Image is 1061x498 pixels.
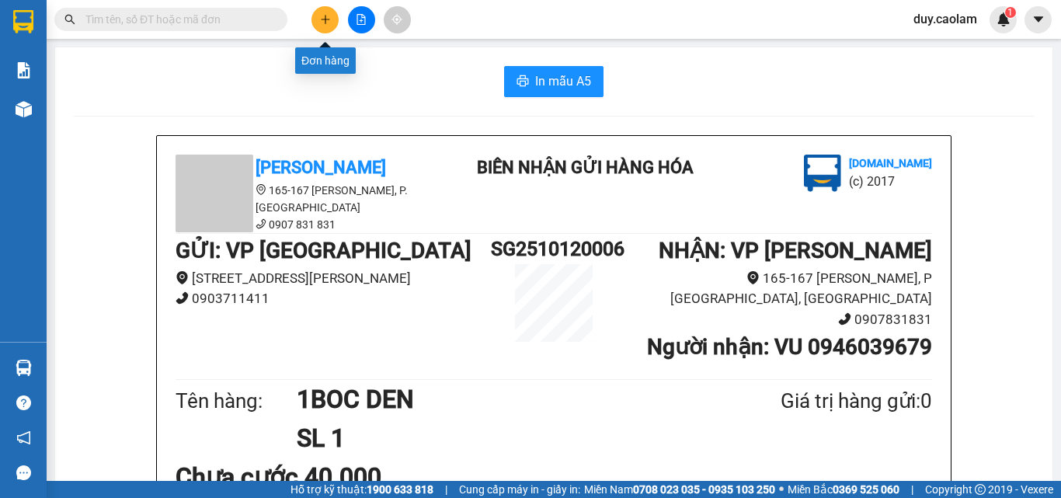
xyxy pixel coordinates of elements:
span: 1 [1007,7,1013,18]
span: phone [176,291,189,305]
span: Miền Nam [584,481,775,498]
li: 165-167 [PERSON_NAME], P [GEOGRAPHIC_DATA], [GEOGRAPHIC_DATA] [617,268,932,309]
span: notification [16,430,31,445]
span: aim [391,14,402,25]
button: aim [384,6,411,33]
b: NHẬN : VP [PERSON_NAME] [659,238,932,263]
img: warehouse-icon [16,101,32,117]
span: question-circle [16,395,31,410]
img: solution-icon [16,62,32,78]
span: plus [320,14,331,25]
input: Tìm tên, số ĐT hoặc mã đơn [85,11,269,28]
span: copyright [975,484,986,495]
button: printerIn mẫu A5 [504,66,604,97]
h1: 1BOC DEN [297,380,705,419]
button: file-add [348,6,375,33]
strong: 0708 023 035 - 0935 103 250 [633,483,775,496]
span: In mẫu A5 [535,71,591,91]
span: caret-down [1031,12,1045,26]
li: 0903711411 [176,288,491,309]
button: caret-down [1024,6,1052,33]
div: Tên hàng: [176,385,297,417]
img: logo.jpg [804,155,841,192]
li: [STREET_ADDRESS][PERSON_NAME] [176,268,491,289]
span: Miền Bắc [788,481,899,498]
span: file-add [356,14,367,25]
span: environment [256,184,266,195]
span: Cung cấp máy in - giấy in: [459,481,580,498]
sup: 1 [1005,7,1016,18]
img: logo-vxr [13,10,33,33]
div: Giá trị hàng gửi: 0 [705,385,932,417]
li: 0907 831 831 [176,216,455,233]
b: Người nhận : VU 0946039679 [647,334,932,360]
span: | [911,481,913,498]
span: environment [176,271,189,284]
img: icon-new-feature [997,12,1011,26]
strong: 0369 525 060 [833,483,899,496]
span: phone [256,218,266,229]
span: duy.caolam [901,9,990,29]
b: [PERSON_NAME] [256,158,386,177]
span: ⚪️ [779,486,784,493]
span: printer [517,75,529,89]
li: 165-167 [PERSON_NAME], P. [GEOGRAPHIC_DATA] [176,182,455,216]
li: (c) 2017 [849,172,932,191]
h1: SG2510120006 [491,234,617,264]
button: plus [311,6,339,33]
span: | [445,481,447,498]
span: search [64,14,75,25]
span: environment [746,271,760,284]
li: 0907831831 [617,309,932,330]
span: message [16,465,31,480]
b: [DOMAIN_NAME] [849,157,932,169]
b: BIÊN NHẬN GỬI HÀNG HÓA [477,158,694,177]
span: phone [838,312,851,326]
h1: SL 1 [297,419,705,458]
span: Hỗ trợ kỹ thuật: [290,481,433,498]
img: warehouse-icon [16,360,32,376]
div: Chưa cước 40.000 [176,458,425,496]
b: GỬI : VP [GEOGRAPHIC_DATA] [176,238,471,263]
strong: 1900 633 818 [367,483,433,496]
